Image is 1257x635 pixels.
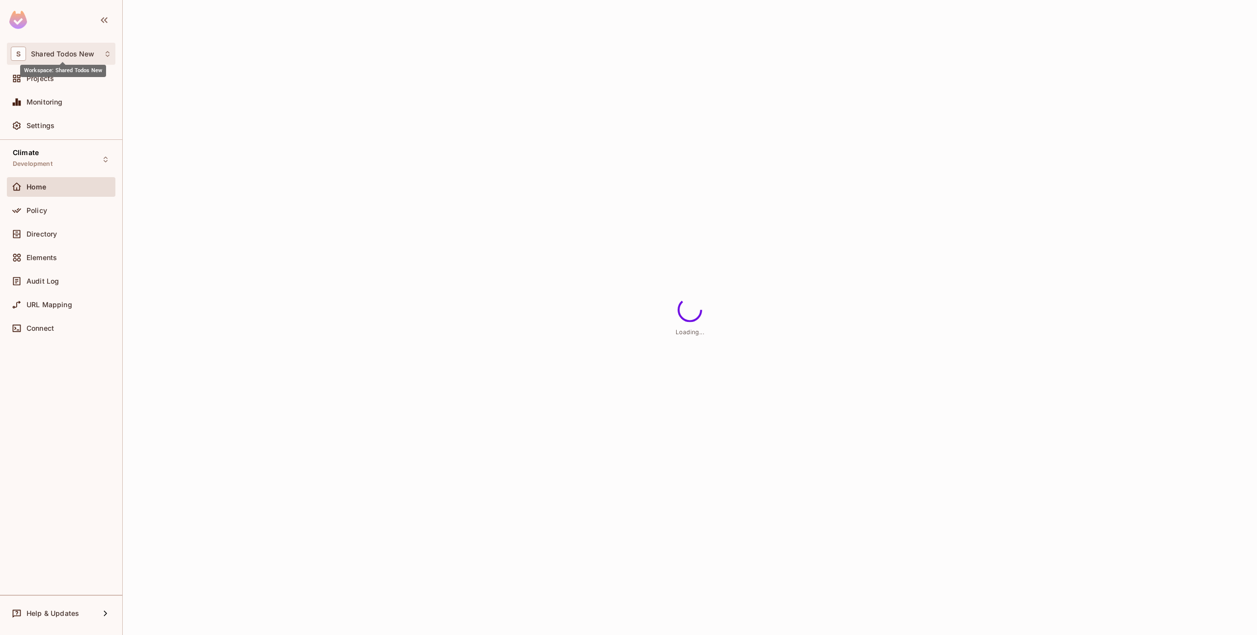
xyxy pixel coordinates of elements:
span: Directory [27,230,57,238]
span: Policy [27,207,47,214]
span: Settings [27,122,55,130]
div: Workspace: Shared Todos New [20,65,106,77]
span: S [11,47,26,61]
span: Connect [27,324,54,332]
span: Monitoring [27,98,63,106]
span: Loading... [676,328,704,336]
span: Projects [27,75,54,82]
span: Home [27,183,47,191]
span: Help & Updates [27,609,79,617]
span: Development [13,160,53,168]
span: Workspace: Shared Todos New [31,50,94,58]
span: URL Mapping [27,301,72,309]
span: Audit Log [27,277,59,285]
img: SReyMgAAAABJRU5ErkJggg== [9,11,27,29]
span: Climate [13,149,39,157]
span: Elements [27,254,57,262]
